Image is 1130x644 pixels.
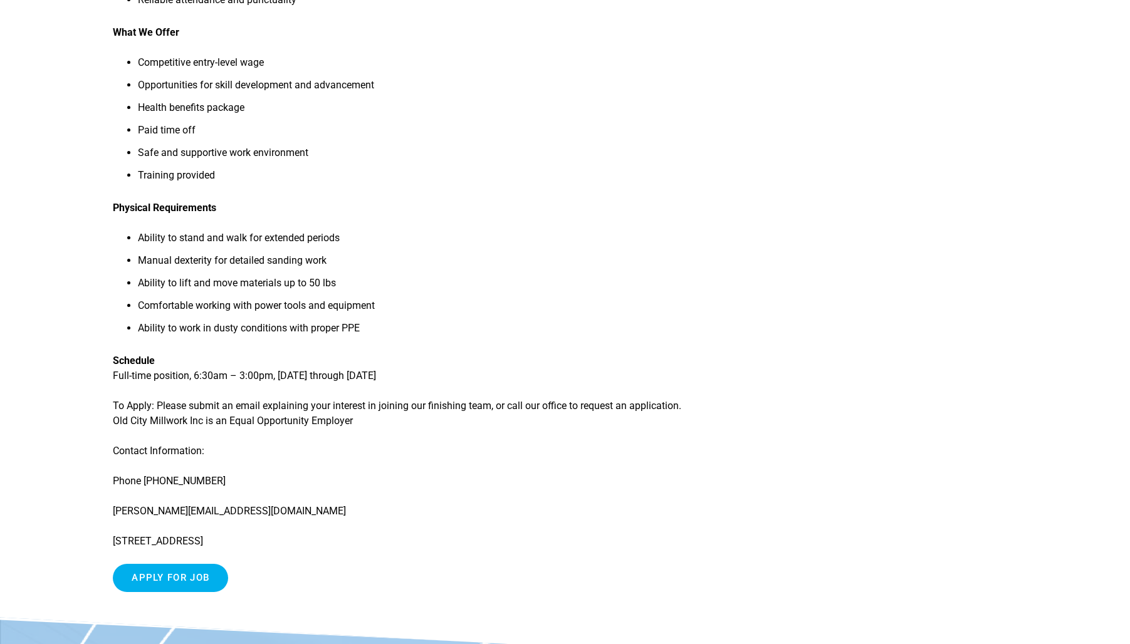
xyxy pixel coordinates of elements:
p: Phone [PHONE_NUMBER] [113,474,730,489]
li: Ability to lift and move materials up to 50 lbs [138,276,730,298]
strong: Schedule [113,355,155,366]
strong: Physical Requirements [113,202,216,214]
li: Safe and supportive work environment [138,145,730,168]
strong: What We Offer [113,26,179,38]
li: Manual dexterity for detailed sanding work [138,253,730,276]
li: Ability to stand and walk for extended periods [138,231,730,253]
p: To Apply: Please submit an email explaining your interest in joining our finishing team, or call ... [113,398,730,428]
p: [PERSON_NAME][EMAIL_ADDRESS][DOMAIN_NAME] [113,504,730,519]
input: Apply for job [113,564,228,592]
li: Opportunities for skill development and advancement [138,78,730,100]
li: Paid time off [138,123,730,145]
li: Comfortable working with power tools and equipment [138,298,730,321]
li: Competitive entry-level wage [138,55,730,78]
li: Ability to work in dusty conditions with proper PPE [138,321,730,343]
p: Full-time position, 6:30am – 3:00pm, [DATE] through [DATE] [113,353,730,383]
li: Health benefits package [138,100,730,123]
p: [STREET_ADDRESS] [113,534,730,549]
li: Training provided [138,168,730,190]
p: Contact Information: [113,444,730,459]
